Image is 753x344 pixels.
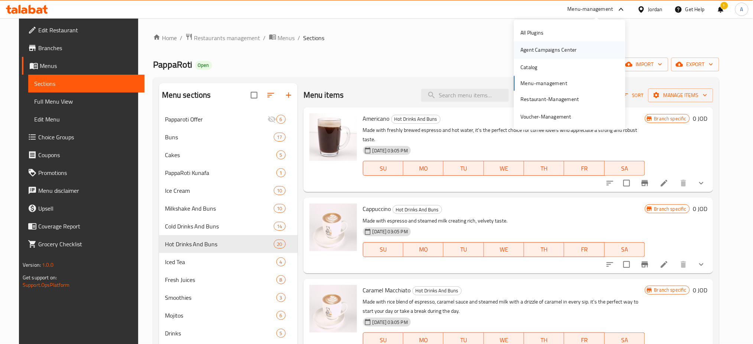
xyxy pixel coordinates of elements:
span: Choice Groups [38,133,139,142]
span: 6 [277,116,285,123]
a: Menus [269,33,295,43]
button: delete [675,256,692,273]
a: Edit Menu [28,110,145,128]
span: Menus [278,33,295,42]
span: WE [487,244,521,255]
svg: Show Choices [697,179,706,188]
span: Milkshake And Buns [165,204,274,213]
span: Hot Drinks And Buns [393,205,442,214]
span: Coverage Report [38,222,139,231]
span: Cakes [165,150,276,159]
span: 10 [274,187,285,194]
span: Full Menu View [34,97,139,106]
a: Promotions [22,164,145,182]
span: Cold Drinks And Buns [165,222,274,231]
span: Cappuccino [363,203,391,214]
span: Sort [623,91,643,100]
span: Edit Menu [34,115,139,124]
span: 5 [277,330,285,337]
nav: breadcrumb [153,33,720,43]
img: Americano [309,113,357,161]
div: items [276,311,286,320]
button: TH [524,242,564,257]
div: Hot Drinks And Buns [412,286,462,295]
p: Made with espresso and steamed milk creating rich, velvety taste. [363,216,645,225]
div: items [276,329,286,338]
span: Caramel Macchiato [363,285,411,296]
h6: 0 JOD [693,285,707,295]
span: Sections [34,79,139,88]
button: TU [444,161,484,176]
span: 3 [277,294,285,301]
button: FR [564,242,604,257]
span: A [740,5,743,13]
span: Branch specific [651,286,689,293]
div: Cakes5 [159,146,298,164]
button: TH [524,161,564,176]
a: Restaurants management [185,33,260,43]
div: Restaurant-Management [521,95,579,104]
button: show more [692,256,710,273]
div: items [276,150,286,159]
span: TH [527,244,561,255]
span: Version: [23,260,41,270]
span: Ice Cream [165,186,274,195]
button: delete [675,174,692,192]
button: SU [363,242,403,257]
div: PappaRoti Kunafa [165,168,276,177]
span: Sections [304,33,325,42]
svg: Inactive section [267,115,276,124]
span: PappaRoti [153,56,192,73]
span: Branches [38,43,139,52]
span: 1.0.0 [42,260,53,270]
button: Branch-specific-item [636,256,654,273]
button: import [621,58,668,71]
h6: 0 JOD [693,204,707,214]
h2: Menu items [304,90,344,101]
div: Fresh Juices8 [159,271,298,289]
a: Grocery Checklist [22,235,145,253]
div: items [274,186,286,195]
button: sort-choices [601,174,619,192]
div: Papparoti Offer [165,115,267,124]
button: WE [484,161,524,176]
a: Support.OpsPlatform [23,280,70,290]
div: Mojitos6 [159,306,298,324]
div: Drinks5 [159,324,298,342]
li: / [298,33,301,42]
a: Home [153,33,177,42]
span: [DATE] 03:05 PM [370,319,411,326]
span: WE [487,163,521,174]
div: Agent Campaigns Center [521,46,577,54]
span: Sort sections [262,86,280,104]
span: TU [447,163,481,174]
span: Promotions [38,168,139,177]
div: items [274,204,286,213]
span: MO [406,163,441,174]
div: Cold Drinks And Buns14 [159,217,298,235]
a: Branches [22,39,145,57]
span: export [677,60,713,69]
div: Iced Tea4 [159,253,298,271]
span: FR [567,244,601,255]
button: Sort [621,90,645,101]
div: Open [195,61,212,70]
span: SU [366,244,400,255]
div: Jordan [648,5,663,13]
span: SU [366,163,400,174]
div: Hot Drinks And Buns [391,115,441,124]
button: WE [484,242,524,257]
button: FR [564,161,604,176]
span: Restaurants management [194,33,260,42]
span: [DATE] 03:05 PM [370,147,411,154]
div: Menu-management [568,5,613,14]
span: Edit Restaurant [38,26,139,35]
span: Menus [40,61,139,70]
button: export [671,58,719,71]
div: items [274,240,286,249]
button: SA [605,161,645,176]
div: Drinks [165,329,276,338]
button: sort-choices [601,256,619,273]
div: items [274,222,286,231]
